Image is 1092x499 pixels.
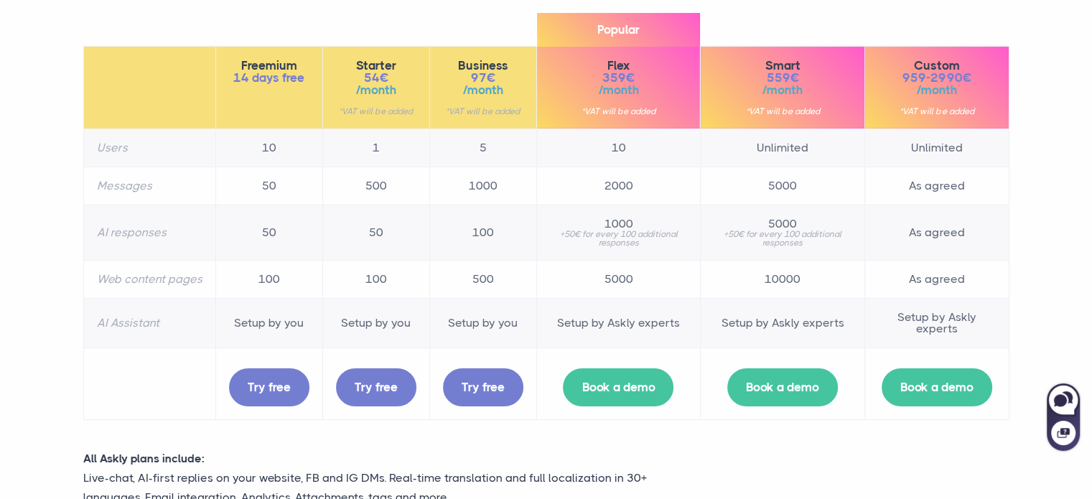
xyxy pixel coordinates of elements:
[701,167,865,205] td: 5000
[322,298,429,348] td: Setup by you
[322,167,429,205] td: 500
[429,167,536,205] td: 1000
[215,129,322,167] td: 10
[701,298,865,348] td: Setup by Askly experts
[215,298,322,348] td: Setup by you
[336,84,416,96] span: /month
[714,72,851,84] span: 559€
[443,107,523,116] small: *VAT will be added
[229,368,309,406] a: Try free
[536,298,701,348] td: Setup by Askly experts
[83,260,215,298] th: Web content pages
[336,107,416,116] small: *VAT will be added
[83,205,215,260] th: AI responses
[536,167,701,205] td: 2000
[229,72,309,84] span: 14 days free
[727,368,838,406] a: Book a demo
[701,129,865,167] td: Unlimited
[865,167,1009,205] td: As agreed
[429,205,536,260] td: 100
[322,260,429,298] td: 100
[550,107,688,116] small: *VAT will be added
[865,298,1009,348] td: Setup by Askly experts
[878,227,995,238] span: As agreed
[878,274,995,285] span: As agreed
[714,60,851,72] span: Smart
[714,84,851,96] span: /month
[83,167,215,205] th: Messages
[443,368,523,406] a: Try free
[537,13,701,47] span: Popular
[443,84,523,96] span: /month
[429,129,536,167] td: 5
[83,129,215,167] th: Users
[1045,381,1081,452] iframe: Askly chat
[714,230,851,247] small: +50€ for every 100 additional responses
[878,72,995,84] span: 959-2990€
[229,60,309,72] span: Freemium
[536,260,701,298] td: 5000
[443,72,523,84] span: 97€
[322,205,429,260] td: 50
[550,230,688,247] small: +50€ for every 100 additional responses
[878,107,995,116] small: *VAT will be added
[550,60,688,72] span: Flex
[714,107,851,116] small: *VAT will be added
[563,368,673,406] a: Book a demo
[882,368,992,406] a: Book a demo
[550,84,688,96] span: /month
[550,72,688,84] span: 359€
[443,60,523,72] span: Business
[550,218,688,230] span: 1000
[429,260,536,298] td: 500
[336,72,416,84] span: 54€
[865,129,1009,167] td: Unlimited
[83,298,215,348] th: AI Assistant
[429,298,536,348] td: Setup by you
[714,218,851,230] span: 5000
[336,60,416,72] span: Starter
[83,452,205,465] strong: All Askly plans include:
[878,60,995,72] span: Custom
[215,205,322,260] td: 50
[701,260,865,298] td: 10000
[336,368,416,406] a: Try free
[878,84,995,96] span: /month
[322,129,429,167] td: 1
[215,260,322,298] td: 100
[536,129,701,167] td: 10
[215,167,322,205] td: 50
